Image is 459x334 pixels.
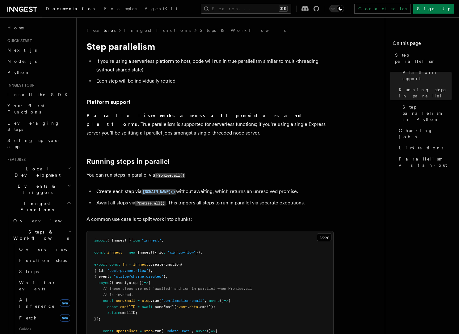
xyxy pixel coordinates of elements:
[137,305,140,309] span: =
[17,277,73,294] a: Wait for events
[7,103,44,114] span: Your first Functions
[107,305,118,309] span: const
[94,274,109,279] span: { event
[46,6,97,11] span: Documentation
[95,57,334,74] li: If you’re using a serverless platform to host, code will run in true parallelism similar to multi...
[19,247,83,252] span: Overview
[317,233,331,241] button: Copy
[127,280,129,285] span: ,
[192,329,194,333] span: ,
[354,4,411,14] a: Contact sales
[153,329,161,333] span: .run
[163,329,192,333] span: "update-user"
[155,173,185,178] code: Promise.all()
[5,166,67,178] span: Local Development
[109,262,120,267] span: const
[114,274,163,279] span: "stripe/charge.created"
[129,262,131,267] span: =
[393,49,452,67] a: Step parallelism
[107,250,122,255] span: inngest
[11,229,69,241] span: Steps & Workflows
[159,298,161,303] span: (
[396,84,452,101] a: Running steps in parallel
[116,298,135,303] span: sendEmail
[220,298,224,303] span: ()
[142,238,161,242] span: "inngest"
[224,298,228,303] span: =>
[116,329,137,333] span: updateUser
[13,218,77,223] span: Overview
[142,305,153,309] span: await
[161,238,163,242] span: ;
[137,250,153,255] span: Inngest
[141,188,176,194] a: [DOMAIN_NAME]()
[60,314,70,322] span: new
[17,294,73,312] a: AI Inferencenew
[400,67,452,84] a: Platform support
[109,274,112,279] span: :
[5,200,67,213] span: Inngest Functions
[396,153,452,171] a: Parallelism vs fan-out
[129,280,144,285] span: step })
[166,274,168,279] span: ,
[133,262,148,267] span: inngest
[393,40,452,49] h4: On this page
[11,215,73,226] a: Overview
[135,201,166,206] code: Promise.all()
[204,298,207,303] span: ,
[148,268,150,273] span: }
[124,250,127,255] span: =
[140,329,142,333] span: =
[7,138,61,149] span: Setting up your app
[279,6,288,12] kbd: ⌘K
[189,305,198,309] span: data
[107,238,131,242] span: { Inngest }
[129,250,135,255] span: new
[209,298,220,303] span: async
[207,329,211,333] span: ()
[19,269,39,274] span: Sleeps
[103,286,252,291] span: // These steps are not `awaited` and run in parallel when Promise.all
[150,268,153,273] span: ,
[104,6,137,11] span: Examples
[17,266,73,277] a: Sleeps
[176,305,187,309] span: event
[7,25,25,31] span: Home
[86,111,334,137] p: . True parallelism is supported for serverless functions; if you’re using a single Express server...
[94,262,107,267] span: export
[124,27,191,33] a: Inngest Functions
[402,104,452,122] span: Step parallelism in Python
[153,250,163,255] span: ({ id
[161,298,204,303] span: "confirmation-email"
[5,83,35,88] span: Inngest tour
[5,45,73,56] a: Next.js
[95,77,334,85] li: Each step will be individually retried
[7,59,37,64] span: Node.js
[86,27,116,33] span: Features
[19,315,37,320] span: Fetch
[86,41,334,52] h1: Step parallelism
[5,67,73,78] a: Python
[396,125,452,142] a: Chunking jobs
[141,2,181,17] a: AgentKit
[5,163,73,181] button: Local Development
[399,156,452,168] span: Parallelism vs fan-out
[187,305,189,309] span: .
[200,27,286,33] a: Steps & Workflows
[198,305,215,309] span: .email);
[329,5,344,12] button: Toggle dark mode
[120,310,137,315] span: emailID;
[94,268,103,273] span: { id
[94,250,105,255] span: const
[399,127,452,140] span: Chunking jobs
[5,135,73,152] a: Setting up your app
[131,238,140,242] span: from
[107,310,120,315] span: return
[196,250,202,255] span: });
[144,280,148,285] span: =>
[11,226,73,244] button: Steps & Workflows
[5,100,73,118] a: Your first Functions
[86,98,131,106] a: Platform support
[17,324,73,334] span: Guides
[141,189,176,195] code: [DOMAIN_NAME]()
